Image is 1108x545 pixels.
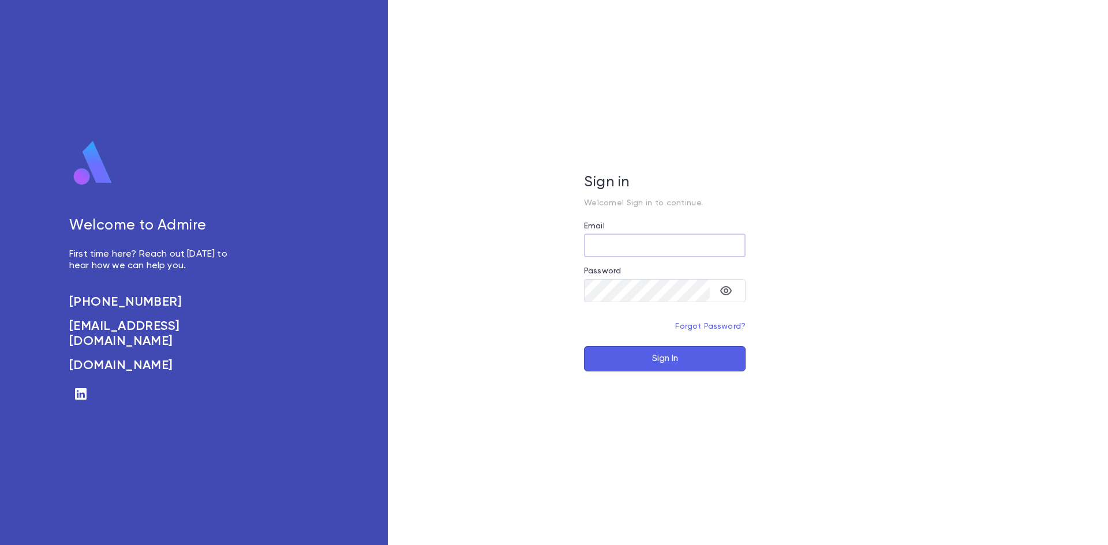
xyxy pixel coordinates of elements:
button: Sign In [584,346,746,371]
a: [PHONE_NUMBER] [69,295,240,310]
a: [DOMAIN_NAME] [69,358,240,373]
a: [EMAIL_ADDRESS][DOMAIN_NAME] [69,319,240,349]
label: Password [584,266,621,276]
label: Email [584,221,605,231]
p: Welcome! Sign in to continue. [584,198,746,208]
a: Forgot Password? [675,322,746,330]
p: First time here? Reach out [DATE] to hear how we can help you. [69,249,240,272]
img: logo [69,140,117,186]
h5: Welcome to Admire [69,217,240,235]
h5: Sign in [584,174,746,191]
button: toggle password visibility [714,279,738,302]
